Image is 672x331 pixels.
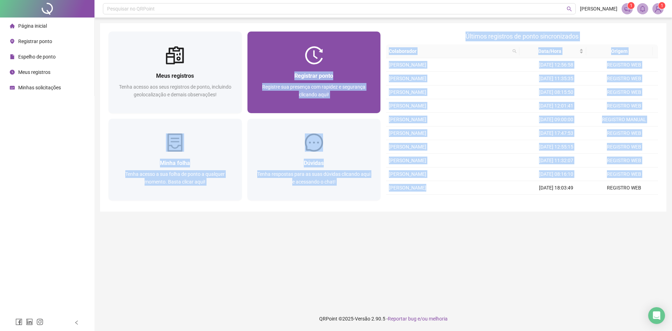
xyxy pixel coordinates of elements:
[522,140,590,154] td: [DATE] 12:55:15
[590,85,658,99] td: REGISTRO WEB
[522,181,590,195] td: [DATE] 18:03:49
[630,3,632,8] span: 1
[389,103,426,109] span: [PERSON_NAME]
[522,58,590,72] td: [DATE] 12:56:58
[26,318,33,325] span: linkedin
[262,84,365,97] span: Registre sua presença com rapidez e segurança clicando aqui!
[522,85,590,99] td: [DATE] 08:15:50
[522,113,590,126] td: [DATE] 09:00:00
[648,307,665,324] div: Open Intercom Messenger
[590,181,658,195] td: REGISTRO WEB
[388,316,448,322] span: Reportar bug e/ou melhoria
[628,2,635,9] sup: 1
[519,44,586,58] th: Data/Hora
[522,126,590,140] td: [DATE] 17:47:53
[160,160,190,166] span: Minha folha
[74,320,79,325] span: left
[10,23,15,28] span: home
[355,316,370,322] span: Versão
[389,171,426,177] span: [PERSON_NAME]
[10,85,15,90] span: schedule
[590,140,658,154] td: REGISTRO WEB
[567,6,572,12] span: search
[586,44,653,58] th: Origem
[590,195,658,208] td: REGISTRO WEB
[18,39,52,44] span: Registrar ponto
[389,144,426,150] span: [PERSON_NAME]
[653,4,663,14] img: 84494
[590,113,658,126] td: REGISTRO MANUAL
[94,306,672,331] footer: QRPoint © 2025 - 2.90.5 -
[36,318,43,325] span: instagram
[465,33,579,40] span: Últimos registros de ponto sincronizados
[389,117,426,122] span: [PERSON_NAME]
[10,39,15,44] span: environment
[522,195,590,208] td: [DATE] 12:56:34
[590,154,658,167] td: REGISTRO WEB
[389,158,426,163] span: [PERSON_NAME]
[522,154,590,167] td: [DATE] 11:32:07
[590,72,658,85] td: REGISTRO WEB
[522,72,590,85] td: [DATE] 11:35:35
[389,130,426,136] span: [PERSON_NAME]
[590,126,658,140] td: REGISTRO WEB
[661,3,663,8] span: 1
[590,99,658,113] td: REGISTRO WEB
[18,54,56,60] span: Espelho de ponto
[624,6,630,12] span: notification
[257,171,370,185] span: Tenha respostas para as suas dúvidas clicando aqui e acessando o chat!
[18,23,47,29] span: Página inicial
[389,62,426,68] span: [PERSON_NAME]
[389,76,426,81] span: [PERSON_NAME]
[18,69,50,75] span: Meus registros
[522,47,578,55] span: Data/Hora
[247,32,381,113] a: Registrar pontoRegistre sua presença com rapidez e segurança clicando aqui!
[125,171,225,185] span: Tenha acesso a sua folha de ponto a qualquer momento. Basta clicar aqui!
[10,70,15,75] span: clock-circle
[156,73,194,79] span: Meus registros
[639,6,646,12] span: bell
[15,318,22,325] span: facebook
[108,32,242,113] a: Meus registrosTenha acesso aos seus registros de ponto, incluindo geolocalização e demais observa...
[304,160,324,166] span: Dúvidas
[522,167,590,181] td: [DATE] 08:16:10
[389,89,426,95] span: [PERSON_NAME]
[590,167,658,181] td: REGISTRO WEB
[512,49,517,53] span: search
[522,99,590,113] td: [DATE] 12:01:41
[10,54,15,59] span: file
[247,119,381,200] a: DúvidasTenha respostas para as suas dúvidas clicando aqui e acessando o chat!
[389,47,510,55] span: Colaborador
[389,185,426,191] span: [PERSON_NAME]
[658,2,665,9] sup: Atualize o seu contato no menu Meus Dados
[590,58,658,72] td: REGISTRO WEB
[580,5,617,13] span: [PERSON_NAME]
[294,73,333,79] span: Registrar ponto
[108,119,242,200] a: Minha folhaTenha acesso a sua folha de ponto a qualquer momento. Basta clicar aqui!
[18,85,61,90] span: Minhas solicitações
[119,84,231,97] span: Tenha acesso aos seus registros de ponto, incluindo geolocalização e demais observações!
[511,46,518,56] span: search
